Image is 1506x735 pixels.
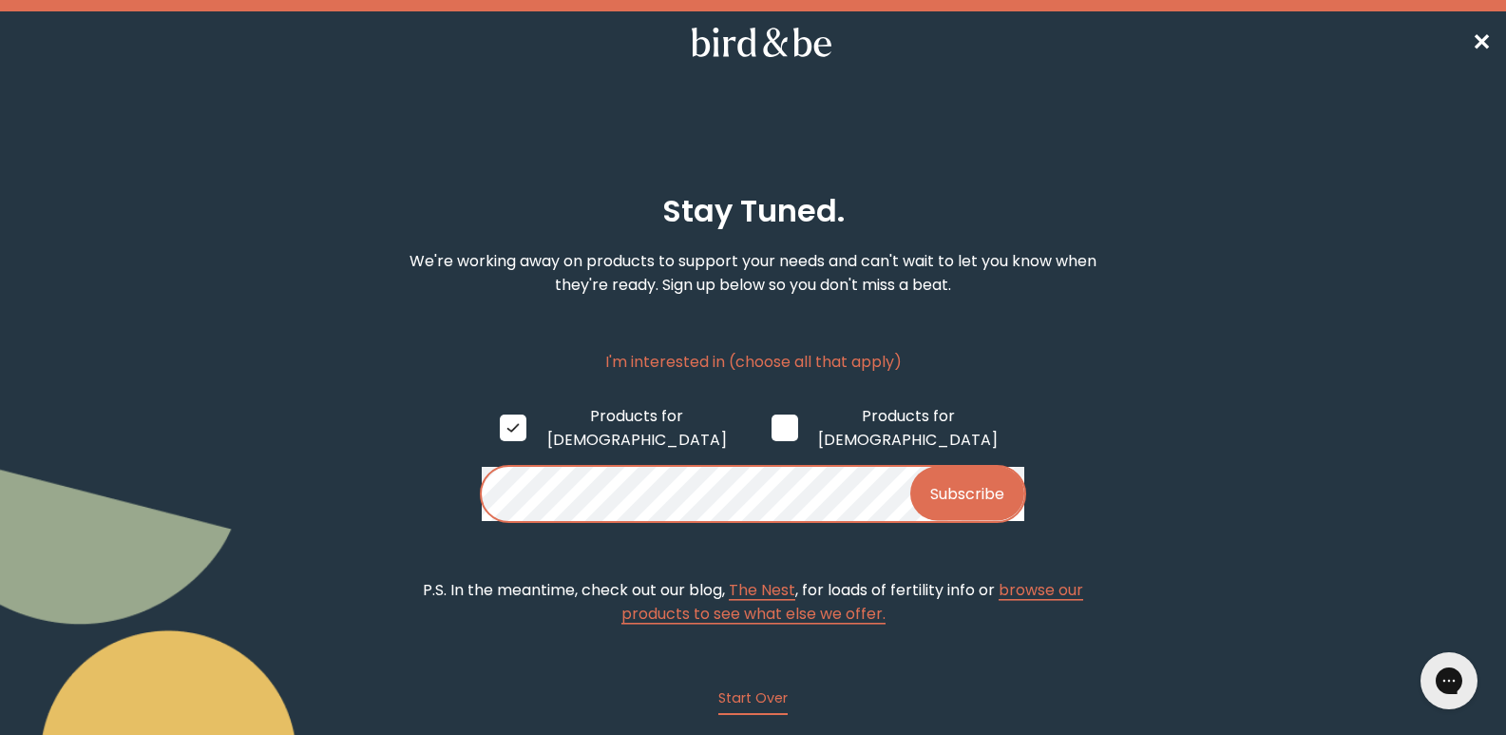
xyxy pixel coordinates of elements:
[753,389,1024,467] label: Products for [DEMOGRAPHIC_DATA]
[1411,646,1487,716] iframe: Gorgias live chat messenger
[391,249,1115,297] p: We're working away on products to support your needs and can't wait to let you know when they're ...
[391,578,1115,626] p: P.S. In the meantime, check out our blog, , for loads of fertility info or
[1472,26,1491,59] a: ✕
[662,188,845,234] h2: Stay Tuned.
[718,688,788,715] button: Start Over
[482,350,1023,374] p: I'm interested in (choose all that apply)
[718,641,788,715] a: Start Over
[621,579,1084,625] a: browse our products to see what else we offer.
[910,467,1024,521] button: Subscribe
[482,389,753,467] label: Products for [DEMOGRAPHIC_DATA]
[729,579,795,601] a: The Nest
[1472,27,1491,58] span: ✕
[500,415,526,441] img: Checked box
